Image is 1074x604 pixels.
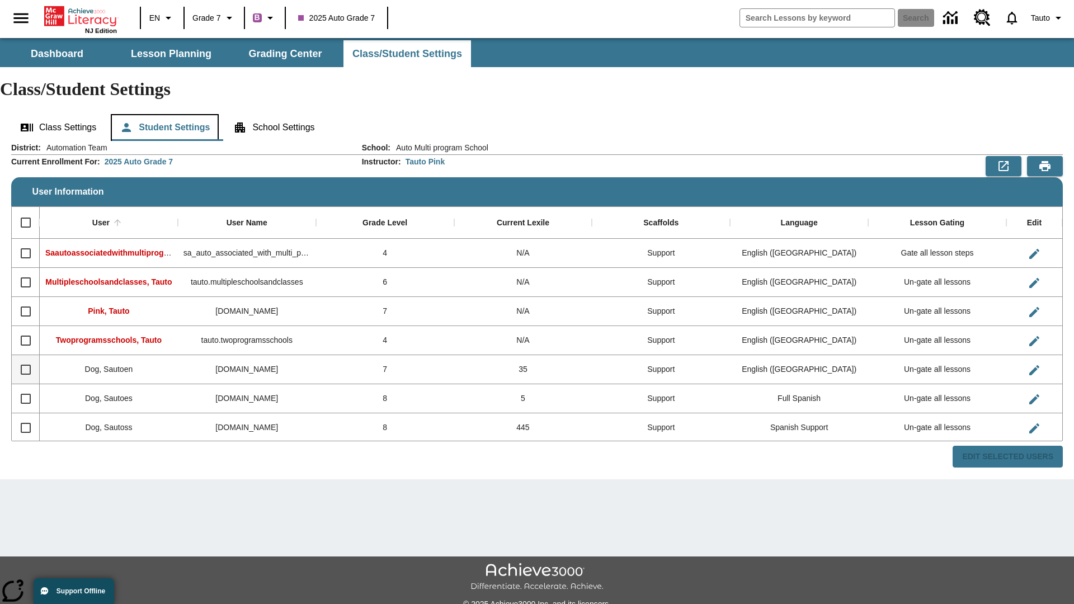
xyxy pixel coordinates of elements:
div: 4 [316,326,454,355]
div: N/A [454,268,592,297]
div: 445 [454,413,592,442]
div: Tauto Pink [406,156,445,167]
div: Support [592,355,730,384]
button: Dashboard [1,40,113,67]
button: Class/Student Settings [343,40,471,67]
div: Gate all lesson steps [868,239,1006,268]
div: 7 [316,297,454,326]
div: Spanish Support [730,413,868,442]
h2: Current Enrollment For : [11,157,100,167]
div: Current Lexile [497,218,549,228]
div: English (US) [730,326,868,355]
span: Dog, Sautoes [85,394,133,403]
a: Resource Center, Will open in new tab [967,3,997,33]
span: Dog, Sautoen [85,365,133,374]
div: Grade Level [362,218,407,228]
div: Un-gate all lessons [868,384,1006,413]
div: Class/Student Settings [11,114,1063,141]
button: Support Offline [34,578,114,604]
div: N/A [454,326,592,355]
button: Open side menu [4,2,37,35]
span: Lesson Planning [131,48,211,60]
div: 7 [316,355,454,384]
div: Language [781,218,818,228]
button: Print Preview [1027,156,1063,176]
div: Un-gate all lessons [868,268,1006,297]
span: Saautoassociatedwithmultiprogr, Saautoassociatedwithmultiprogr [45,248,292,257]
span: Class/Student Settings [352,48,462,60]
span: Support Offline [56,587,105,595]
span: Dashboard [31,48,83,60]
span: Dog, Sautoss [85,423,132,432]
span: 2025 Auto Grade 7 [298,12,375,24]
button: Edit User [1023,359,1045,381]
div: Un-gate all lessons [868,413,1006,442]
span: NJ Edition [85,27,117,34]
div: Un-gate all lessons [868,326,1006,355]
div: 8 [316,384,454,413]
span: Twoprogramsschools, Tauto [56,336,162,345]
span: Tauto [1031,12,1050,24]
div: 5 [454,384,592,413]
div: English (US) [730,268,868,297]
div: English (US) [730,355,868,384]
div: 2025 Auto Grade 7 [105,156,173,167]
button: Profile/Settings [1026,8,1070,28]
div: Support [592,239,730,268]
button: Edit User [1023,330,1045,352]
button: Export to CSV [986,156,1021,176]
button: Edit User [1023,243,1045,265]
div: tauto.twoprogramsschools [178,326,316,355]
img: Achieve3000 Differentiate Accelerate Achieve [470,563,604,592]
button: Grading Center [229,40,341,67]
div: sa_auto_associated_with_multi_program_classes [178,239,316,268]
a: Home [44,5,117,27]
span: Auto Multi program School [390,142,488,153]
div: Support [592,297,730,326]
div: tauto.multipleschoolsandclasses [178,268,316,297]
span: EN [149,12,160,24]
button: Class Settings [11,114,105,141]
h2: School : [362,143,390,153]
div: sautoss.dog [178,413,316,442]
div: N/A [454,297,592,326]
div: User Name [227,218,267,228]
button: Edit User [1023,388,1045,410]
div: Support [592,326,730,355]
div: N/A [454,239,592,268]
h2: District : [11,143,41,153]
button: Language: EN, Select a language [144,8,180,28]
div: Lesson Gating [910,218,964,228]
div: Scaffolds [643,218,679,228]
span: Grade 7 [192,12,221,24]
div: English (US) [730,239,868,268]
h2: Instructor : [362,157,401,167]
div: sautoen.dog [178,355,316,384]
span: User Information [32,187,104,197]
div: 6 [316,268,454,297]
div: 8 [316,413,454,442]
span: B [255,11,260,25]
div: Un-gate all lessons [868,297,1006,326]
span: Automation Team [41,142,107,153]
span: Pink, Tauto [88,306,129,315]
button: Grade: Grade 7, Select a grade [188,8,241,28]
div: Full Spanish [730,384,868,413]
div: Support [592,384,730,413]
div: sautoes.dog [178,384,316,413]
div: 35 [454,355,592,384]
button: Edit User [1023,272,1045,294]
div: Home [44,4,117,34]
input: search field [740,9,894,27]
div: User [92,218,110,228]
button: Edit User [1023,417,1045,440]
button: Edit User [1023,301,1045,323]
div: tauto.pink [178,297,316,326]
div: 4 [316,239,454,268]
div: Edit [1027,218,1042,228]
button: Boost Class color is purple. Change class color [248,8,281,28]
button: Lesson Planning [115,40,227,67]
span: Grading Center [248,48,322,60]
span: Multipleschoolsandclasses, Tauto [45,277,172,286]
div: Un-gate all lessons [868,355,1006,384]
